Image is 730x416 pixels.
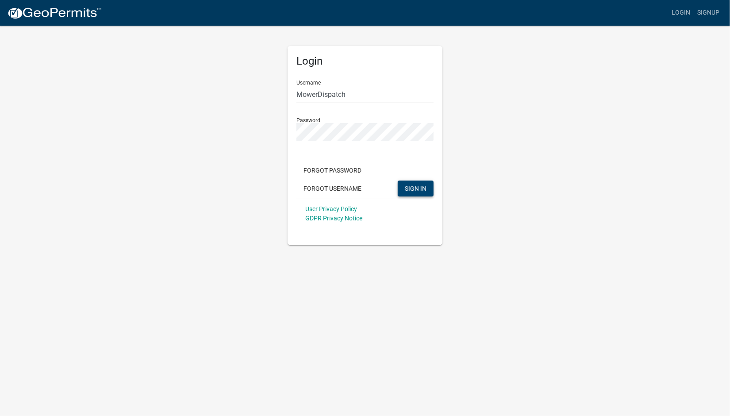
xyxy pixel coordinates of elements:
[305,215,362,222] a: GDPR Privacy Notice
[694,4,723,21] a: Signup
[296,162,369,178] button: Forgot Password
[296,55,434,68] h5: Login
[398,181,434,196] button: SIGN IN
[305,205,357,212] a: User Privacy Policy
[296,181,369,196] button: Forgot Username
[405,185,426,192] span: SIGN IN
[668,4,694,21] a: Login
